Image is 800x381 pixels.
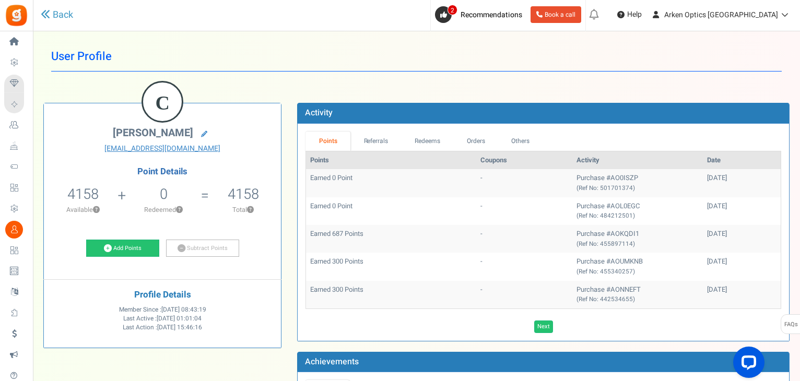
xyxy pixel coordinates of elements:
[305,132,350,151] a: Points
[572,225,703,253] td: Purchase #AOKQDI1
[707,229,777,239] div: [DATE]
[577,295,635,304] small: (Ref No: 442534655)
[157,323,202,332] span: [DATE] 15:46:16
[127,205,199,215] p: Redeemed
[93,207,100,213] button: ?
[210,205,276,215] p: Total
[51,42,782,72] h1: User Profile
[664,9,778,20] span: Arken Optics [GEOGRAPHIC_DATA]
[572,169,703,197] td: Purchase #AO0ISZP
[577,267,635,276] small: (Ref No: 455340257)
[123,314,202,323] span: Last Active :
[448,5,457,15] span: 2
[5,4,28,27] img: Gratisfaction
[306,225,476,253] td: Earned 687 Points
[784,315,798,335] span: FAQs
[572,253,703,280] td: Purchase #AOUMKNB
[498,132,543,151] a: Others
[572,281,703,308] td: Purchase #AONNEFT
[176,207,183,213] button: ?
[476,281,573,308] td: -
[476,225,573,253] td: -
[402,132,454,151] a: Redeems
[161,305,206,314] span: [DATE] 08:43:19
[707,173,777,183] div: [DATE]
[228,186,259,202] h5: 4158
[350,132,402,151] a: Referrals
[305,355,359,368] b: Achievements
[166,240,239,257] a: Subtract Points
[476,253,573,280] td: -
[67,184,99,205] span: 4158
[572,197,703,225] td: Purchase #AOL0EGC
[157,314,202,323] span: [DATE] 01:01:04
[707,257,777,267] div: [DATE]
[703,151,781,170] th: Date
[247,207,254,213] button: ?
[160,186,168,202] h5: 0
[306,169,476,197] td: Earned 0 Point
[113,125,193,140] span: [PERSON_NAME]
[305,106,333,119] b: Activity
[306,253,476,280] td: Earned 300 Points
[453,132,498,151] a: Orders
[306,197,476,225] td: Earned 0 Point
[119,305,206,314] span: Member Since :
[577,211,635,220] small: (Ref No: 484212501)
[143,82,182,123] figcaption: C
[476,169,573,197] td: -
[49,205,116,215] p: Available
[577,240,635,248] small: (Ref No: 455897114)
[707,285,777,295] div: [DATE]
[52,144,273,154] a: [EMAIL_ADDRESS][DOMAIN_NAME]
[476,151,573,170] th: Coupons
[461,9,522,20] span: Recommendations
[476,197,573,225] td: -
[86,240,159,257] a: Add Points
[613,6,646,23] a: Help
[123,323,202,332] span: Last Action :
[52,290,273,300] h4: Profile Details
[625,9,642,20] span: Help
[435,6,526,23] a: 2 Recommendations
[306,281,476,308] td: Earned 300 Points
[534,320,553,333] a: Next
[44,167,281,176] h4: Point Details
[577,184,635,193] small: (Ref No: 501701374)
[707,201,777,211] div: [DATE]
[531,6,581,23] a: Book a call
[306,151,476,170] th: Points
[572,151,703,170] th: Activity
